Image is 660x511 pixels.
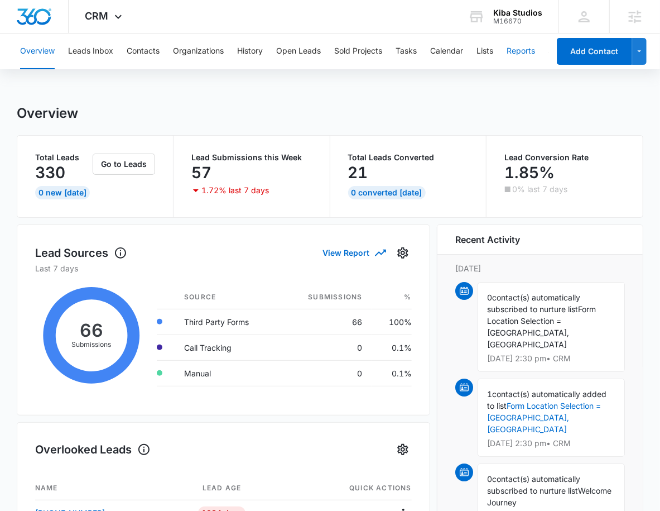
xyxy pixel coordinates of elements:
p: [DATE] 2:30 pm • CRM [487,355,616,362]
button: Leads Inbox [68,34,113,69]
button: Contacts [127,34,160,69]
td: 0.1% [372,335,412,360]
th: Name [35,476,168,500]
div: account id [493,17,542,25]
a: Form Location Selection = [GEOGRAPHIC_DATA], [GEOGRAPHIC_DATA] [487,401,601,434]
button: History [237,34,263,69]
span: CRM [85,10,109,22]
p: Total Leads Converted [348,154,468,161]
td: Manual [175,360,280,386]
button: Open Leads [276,34,321,69]
p: Last 7 days [35,262,412,274]
td: 66 [280,309,372,335]
th: Lead age [168,476,276,500]
th: Source [175,285,280,309]
td: Third Party Forms [175,309,280,335]
td: 100% [372,309,412,335]
td: 0 [280,335,372,360]
th: % [372,285,412,309]
p: [DATE] 2:30 pm • CRM [487,440,616,447]
button: Reports [507,34,535,69]
button: Add Contact [557,38,632,65]
p: 57 [191,164,211,182]
p: Lead Submissions this Week [191,154,311,161]
span: contact(s) automatically added to list [487,389,606,410]
td: Call Tracking [175,335,280,360]
span: 1 [487,389,492,399]
a: Go to Leads [93,159,155,169]
div: account name [493,8,542,17]
p: 330 [35,164,65,182]
h1: Overlooked Leads [35,441,151,458]
td: 0 [280,360,372,386]
th: Submissions [280,285,372,309]
button: Settings [394,441,412,459]
p: Total Leads [35,154,90,161]
p: 1.85% [504,164,555,182]
p: 1.72% last 7 days [201,187,269,194]
span: contact(s) automatically subscribed to nurture list [487,474,580,495]
span: 0 [487,474,492,484]
h1: Overview [17,105,78,122]
span: 0 [487,293,492,302]
button: Settings [548,34,579,69]
button: Settings [394,244,412,262]
button: View Report [322,243,385,262]
button: Go to Leads [93,154,155,175]
th: Quick actions [276,476,412,500]
td: 0.1% [372,360,412,386]
button: Calendar [430,34,463,69]
button: Sold Projects [334,34,382,69]
p: [DATE] [455,262,625,274]
p: 0% last 7 days [512,185,567,193]
h6: Recent Activity [455,233,520,246]
button: Lists [476,34,493,69]
p: Lead Conversion Rate [504,154,625,161]
button: Tasks [396,34,417,69]
button: Organizations [173,34,224,69]
p: 21 [348,164,368,182]
div: 0 New [DATE] [35,186,90,199]
div: 0 Converted [DATE] [348,186,426,199]
span: contact(s) automatically subscribed to nurture list [487,293,580,314]
h1: Lead Sources [35,245,127,261]
button: Overview [20,34,55,69]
